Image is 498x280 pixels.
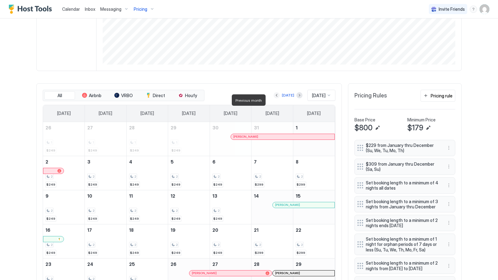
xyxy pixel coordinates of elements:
button: VRBO [108,91,139,100]
span: $249 [46,217,55,221]
td: November 19, 2025 [168,224,210,258]
span: 2 [218,243,219,247]
span: $249 [172,251,180,255]
span: 20 [212,227,218,233]
span: $800 [354,123,373,132]
span: 2 [176,175,178,179]
span: VRBO [121,93,133,98]
span: [DATE] [140,111,154,116]
span: $249 [88,251,97,255]
span: 8 [296,159,298,164]
span: $299 [297,183,305,187]
td: November 15, 2025 [293,190,335,224]
span: Set booking length to a minimum of 2 nights ends [DATE] [366,218,439,228]
span: 2 [301,175,303,179]
span: $249 [172,217,180,221]
td: November 9, 2025 [43,190,85,224]
span: 13 [212,193,217,199]
span: [PERSON_NAME] [275,203,300,207]
a: November 18, 2025 [127,224,168,236]
a: November 29, 2025 [293,258,335,270]
a: Inbox [85,6,95,12]
span: [DATE] [99,111,112,116]
div: menu [445,219,453,227]
td: November 21, 2025 [251,224,293,258]
div: [PERSON_NAME] [275,271,332,275]
span: [PERSON_NAME] [275,271,300,275]
span: 23 [45,262,51,267]
a: November 22, 2025 [293,224,335,236]
button: Edit [374,124,381,132]
div: tab-group [43,90,204,101]
span: [DATE] [57,111,71,116]
div: User profile [480,4,489,14]
button: More options [445,241,453,248]
td: November 5, 2025 [168,156,210,190]
span: 5 [171,159,174,164]
span: 29 [296,262,302,267]
span: 2 [93,175,94,179]
div: $229 from January thru December (Su, We, Tu, Mo, Th) menu [354,140,455,156]
span: Airbnb [89,93,101,98]
span: 28 [254,262,259,267]
span: $309 from January thru December (Sa, Su) [366,161,439,172]
span: 2 [134,243,136,247]
span: 2 [51,175,53,179]
span: Set booking length to a minimum of 3 nights from January thru December [366,199,439,210]
td: November 18, 2025 [126,224,168,258]
span: [DATE] [182,111,196,116]
span: 28 [129,125,135,130]
a: November 9, 2025 [43,190,85,202]
button: More options [445,200,453,208]
td: November 6, 2025 [210,156,251,190]
span: [PERSON_NAME] [192,271,217,275]
div: $309 from January thru December (Sa, Su) menu [354,159,455,175]
span: Messaging [100,6,121,12]
a: October 29, 2025 [168,122,210,133]
span: 27 [87,125,93,130]
td: November 10, 2025 [85,190,127,224]
td: November 12, 2025 [168,190,210,224]
a: November 5, 2025 [168,156,210,168]
div: menu [445,163,453,170]
span: Set booking length to a minimum of 4 nights all dates [366,180,439,191]
a: Host Tools Logo [9,5,55,14]
span: $249 [46,251,55,255]
span: 12 [171,193,175,199]
span: 10 [87,193,92,199]
a: November 15, 2025 [293,190,335,202]
a: October 31, 2025 [251,122,293,133]
div: menu [445,182,453,189]
span: [DATE] [266,111,279,116]
td: October 27, 2025 [85,122,127,156]
div: menu [445,200,453,208]
td: October 26, 2025 [43,122,85,156]
td: November 11, 2025 [126,190,168,224]
td: November 14, 2025 [251,190,293,224]
div: Set booking length to a minimum of 2 nights from [DATE] to [DATE] menu [354,258,455,274]
a: November 25, 2025 [127,258,168,270]
a: October 30, 2025 [210,122,251,133]
span: 2 [134,175,136,179]
td: November 17, 2025 [85,224,127,258]
span: Pricing Rules [354,92,387,99]
a: October 27, 2025 [85,122,126,133]
span: $299 [255,251,263,255]
td: November 22, 2025 [293,224,335,258]
span: 3 [87,159,90,164]
span: Direct [153,93,165,98]
span: 2 [45,159,48,164]
button: Next month [296,92,302,98]
a: Saturday [301,105,327,122]
td: November 2, 2025 [43,156,85,190]
span: Calendar [62,6,80,12]
div: menu [445,262,453,270]
td: November 8, 2025 [293,156,335,190]
button: Edit [425,124,432,132]
span: 2 [218,209,219,213]
td: October 28, 2025 [126,122,168,156]
span: 22 [296,227,301,233]
span: $249 [130,217,139,221]
button: Direct [140,91,171,100]
a: November 23, 2025 [43,258,85,270]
